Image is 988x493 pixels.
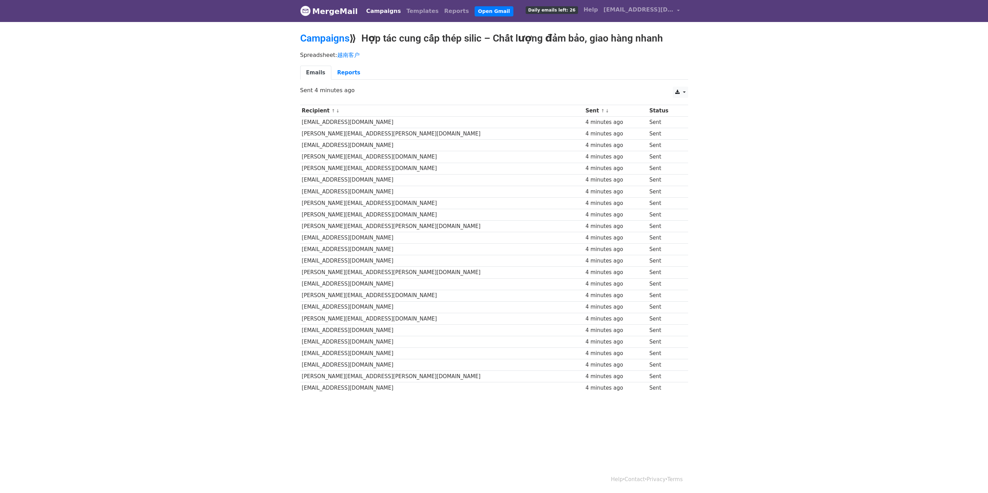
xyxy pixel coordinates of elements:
[605,108,609,113] a: ↓
[300,51,688,59] p: Spreadsheet:
[585,315,646,323] div: 4 minutes ago
[300,151,584,163] td: [PERSON_NAME][EMAIL_ADDRESS][DOMAIN_NAME]
[585,338,646,346] div: 4 minutes ago
[585,153,646,161] div: 4 minutes ago
[404,4,441,18] a: Templates
[336,108,340,113] a: ↓
[648,186,683,197] td: Sent
[604,6,673,14] span: [EMAIL_ADDRESS][DOMAIN_NAME]
[300,4,358,19] a: MergeMail
[648,105,683,117] th: Status
[585,141,646,149] div: 4 minutes ago
[611,476,623,483] a: Help
[648,128,683,140] td: Sent
[648,371,683,382] td: Sent
[648,232,683,244] td: Sent
[363,4,404,18] a: Campaigns
[300,348,584,359] td: [EMAIL_ADDRESS][DOMAIN_NAME]
[585,199,646,207] div: 4 minutes ago
[585,303,646,311] div: 4 minutes ago
[585,234,646,242] div: 4 minutes ago
[648,140,683,151] td: Sent
[300,128,584,140] td: [PERSON_NAME][EMAIL_ADDRESS][PERSON_NAME][DOMAIN_NAME]
[648,301,683,313] td: Sent
[300,221,584,232] td: [PERSON_NAME][EMAIL_ADDRESS][PERSON_NAME][DOMAIN_NAME]
[585,188,646,196] div: 4 minutes ago
[300,359,584,371] td: [EMAIL_ADDRESS][DOMAIN_NAME]
[585,176,646,184] div: 4 minutes ago
[585,118,646,126] div: 4 minutes ago
[648,151,683,163] td: Sent
[331,108,335,113] a: ↑
[300,117,584,128] td: [EMAIL_ADDRESS][DOMAIN_NAME]
[585,211,646,219] div: 4 minutes ago
[331,66,366,80] a: Reports
[648,348,683,359] td: Sent
[300,32,688,44] h2: ⟫ Hợp tác cung cấp thép silic – Chất lượng đảm bảo, giao hàng nhanh
[601,3,683,19] a: [EMAIL_ADDRESS][DOMAIN_NAME]
[300,197,584,209] td: [PERSON_NAME][EMAIL_ADDRESS][DOMAIN_NAME]
[585,222,646,230] div: 4 minutes ago
[300,301,584,313] td: [EMAIL_ADDRESS][DOMAIN_NAME]
[648,221,683,232] td: Sent
[648,163,683,174] td: Sent
[585,164,646,172] div: 4 minutes ago
[648,117,683,128] td: Sent
[648,290,683,301] td: Sent
[300,163,584,174] td: [PERSON_NAME][EMAIL_ADDRESS][DOMAIN_NAME]
[475,6,513,16] a: Open Gmail
[300,174,584,186] td: [EMAIL_ADDRESS][DOMAIN_NAME]
[625,476,645,483] a: Contact
[300,313,584,324] td: [PERSON_NAME][EMAIL_ADDRESS][DOMAIN_NAME]
[300,209,584,220] td: [PERSON_NAME][EMAIL_ADDRESS][DOMAIN_NAME]
[648,267,683,278] td: Sent
[300,32,349,44] a: Campaigns
[585,373,646,381] div: 4 minutes ago
[300,278,584,290] td: [EMAIL_ADDRESS][DOMAIN_NAME]
[648,313,683,324] td: Sent
[585,292,646,300] div: 4 minutes ago
[648,244,683,255] td: Sent
[953,459,988,493] iframe: Chat Widget
[647,476,665,483] a: Privacy
[648,324,683,336] td: Sent
[648,209,683,220] td: Sent
[300,382,584,394] td: [EMAIL_ADDRESS][DOMAIN_NAME]
[585,326,646,334] div: 4 minutes ago
[667,476,683,483] a: Terms
[300,140,584,151] td: [EMAIL_ADDRESS][DOMAIN_NAME]
[300,336,584,347] td: [EMAIL_ADDRESS][DOMAIN_NAME]
[300,290,584,301] td: [PERSON_NAME][EMAIL_ADDRESS][DOMAIN_NAME]
[300,255,584,267] td: [EMAIL_ADDRESS][DOMAIN_NAME]
[585,257,646,265] div: 4 minutes ago
[648,359,683,371] td: Sent
[584,105,648,117] th: Sent
[601,108,605,113] a: ↑
[585,280,646,288] div: 4 minutes ago
[648,174,683,186] td: Sent
[648,197,683,209] td: Sent
[523,3,580,17] a: Daily emails left: 26
[300,87,688,94] p: Sent 4 minutes ago
[441,4,472,18] a: Reports
[585,384,646,392] div: 4 minutes ago
[300,105,584,117] th: Recipient
[300,371,584,382] td: [PERSON_NAME][EMAIL_ADDRESS][PERSON_NAME][DOMAIN_NAME]
[300,324,584,336] td: [EMAIL_ADDRESS][DOMAIN_NAME]
[300,267,584,278] td: [PERSON_NAME][EMAIL_ADDRESS][PERSON_NAME][DOMAIN_NAME]
[585,361,646,369] div: 4 minutes ago
[648,278,683,290] td: Sent
[581,3,601,17] a: Help
[300,232,584,244] td: [EMAIL_ADDRESS][DOMAIN_NAME]
[585,245,646,253] div: 4 minutes ago
[585,268,646,277] div: 4 minutes ago
[300,66,331,80] a: Emails
[648,382,683,394] td: Sent
[648,255,683,267] td: Sent
[337,52,360,58] a: 越南客户
[300,244,584,255] td: [EMAIL_ADDRESS][DOMAIN_NAME]
[585,349,646,358] div: 4 minutes ago
[526,6,578,14] span: Daily emails left: 26
[648,336,683,347] td: Sent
